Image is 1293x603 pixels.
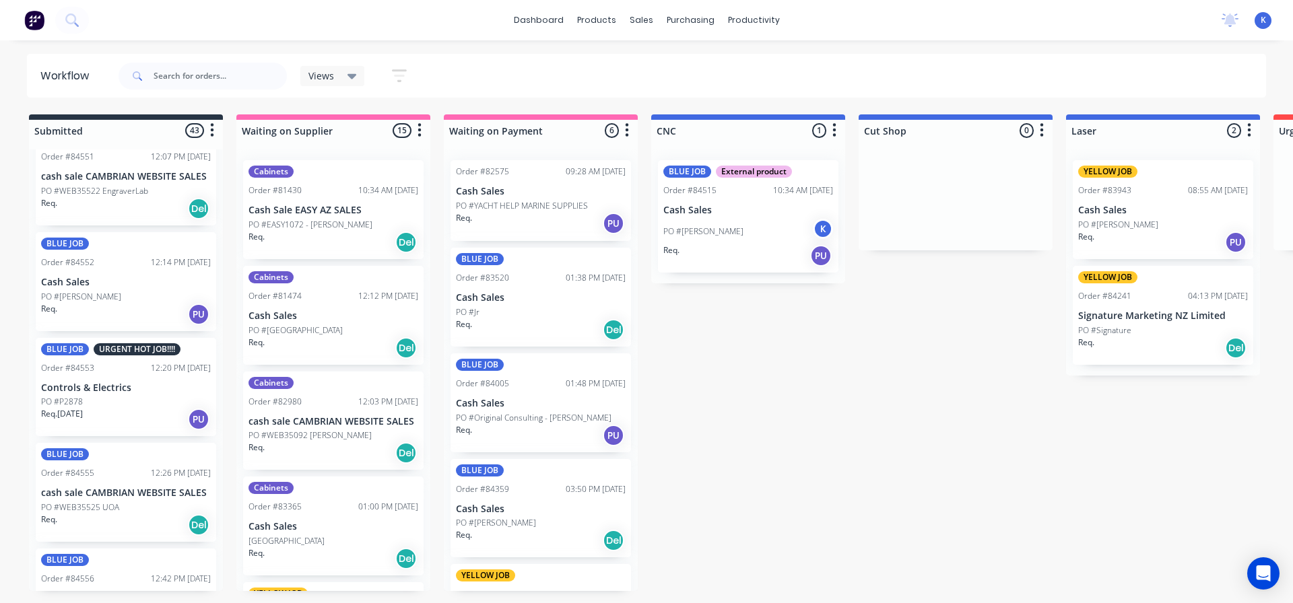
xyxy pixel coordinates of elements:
div: 01:48 PM [DATE] [566,378,626,390]
p: Cash Sale EASY AZ SALES [248,205,418,216]
p: PO #WEB35525 UOA [41,501,119,513]
div: 12:12 PM [DATE] [358,290,418,302]
div: Order #82980 [248,396,302,408]
div: Order #83365 [248,501,302,513]
div: productivity [721,10,787,30]
div: PU [188,409,209,430]
p: PO #EASY1072 - [PERSON_NAME] [248,219,372,231]
div: sales [623,10,660,30]
div: Workflow [40,68,96,84]
p: PO #WEB35522 EngraverLab [41,185,148,197]
div: Cabinets [248,271,294,283]
span: K [1261,14,1266,26]
div: Order #82575 [456,166,509,178]
div: 12:26 PM [DATE] [151,467,211,479]
div: 03:50 PM [DATE] [566,483,626,495]
div: 09:28 AM [DATE] [566,166,626,178]
p: Req. [DATE] [41,408,83,420]
div: 12:20 PM [DATE] [151,362,211,374]
div: CabinetsOrder #8298012:03 PM [DATE]cash sale CAMBRIAN WEBSITE SALESPO #WEB35092 [PERSON_NAME]Req.Del [243,371,424,470]
p: Req. [663,244,679,256]
p: Cash Sales [1078,205,1248,216]
p: Req. [248,441,265,454]
div: BLUE JOB [41,448,89,460]
p: Cash Sales [41,277,211,288]
div: Order #84005 [456,378,509,390]
div: K [813,219,833,239]
div: YELLOW JOBOrder #8424104:13 PM [DATE]Signature Marketing NZ LimitedPO #SignatureReq.Del [1073,266,1253,365]
div: products [570,10,623,30]
div: Del [1225,337,1247,359]
div: BLUE JOBOrder #8435903:50 PM [DATE]Cash SalesPO #[PERSON_NAME]Req.Del [451,459,631,558]
p: PO #Original Consulting - [PERSON_NAME] [456,412,611,424]
div: Order #83520 [456,272,509,284]
div: YELLOW JOB [1078,271,1137,283]
p: cash sale CAMBRIAN WEBSITE SALES [248,416,418,427]
div: 12:14 PM [DATE] [151,256,211,269]
div: Order #83943 [1078,184,1131,197]
p: Cash Sales [663,205,833,216]
div: BLUE JOB [456,359,504,371]
p: PO #Jr [456,306,479,318]
p: Cash Sales [456,503,626,515]
div: Del [188,514,209,536]
input: Search for orders... [154,63,287,90]
p: Req. [248,231,265,243]
div: Order #84241 [1078,290,1131,302]
div: Order #8455112:07 PM [DATE]cash sale CAMBRIAN WEBSITE SALESPO #WEB35522 EngraverLabReq.Del [36,127,216,225]
p: Cash Sales [456,186,626,197]
div: BLUE JOBOrder #8455212:14 PM [DATE]Cash SalesPO #[PERSON_NAME]Req.PU [36,232,216,331]
div: PU [810,245,832,267]
p: PO #[PERSON_NAME] [663,225,743,238]
p: Controls & Electrics [41,382,211,394]
div: CabinetsOrder #8336501:00 PM [DATE]Cash Sales[GEOGRAPHIC_DATA]Req.Del [243,476,424,575]
p: cash sale CAMBRIAN WEBSITE SALES [41,487,211,499]
div: 12:07 PM [DATE] [151,151,211,163]
p: [GEOGRAPHIC_DATA] [248,535,325,547]
div: Cabinets [248,377,294,389]
div: Order #84551 [41,151,94,163]
p: Req. [248,336,265,349]
div: 10:34 AM [DATE] [773,184,833,197]
div: Order #84491 [456,588,509,600]
div: Order #84359 [456,483,509,495]
div: 01:38 PM [DATE] [566,272,626,284]
div: Order #8257509:28 AM [DATE]Cash SalesPO #YACHT HELP MARINE SUPPLIESReq.PU [451,160,631,241]
div: PU [1225,232,1247,253]
div: Del [603,319,624,341]
p: Cash Sales [248,521,418,532]
a: dashboard [507,10,570,30]
div: CabinetsOrder #8143010:34 AM [DATE]Cash Sale EASY AZ SALESPO #EASY1072 - [PERSON_NAME]Req.Del [243,160,424,259]
div: 03:16 PM [DATE] [566,588,626,600]
div: Order #81430 [248,184,302,197]
div: Del [395,548,417,569]
img: Factory [24,10,44,30]
p: Req. [1078,336,1094,349]
div: YELLOW JOB [456,569,515,581]
div: BLUE JOB [456,253,504,265]
div: PU [603,425,624,446]
div: BLUE JOBExternal productOrder #8451510:34 AM [DATE]Cash SalesPO #[PERSON_NAME]KReq.PU [658,160,838,273]
p: PO #[PERSON_NAME] [1078,219,1158,231]
div: Del [188,198,209,219]
div: Del [395,232,417,253]
div: YELLOW JOBOrder #8394308:55 AM [DATE]Cash SalesPO #[PERSON_NAME]Req.PU [1073,160,1253,259]
p: Signature Marketing NZ Limited [1078,310,1248,322]
p: Req. [1078,231,1094,243]
div: YELLOW JOB [1078,166,1137,178]
div: BLUE JOBOrder #8455512:26 PM [DATE]cash sale CAMBRIAN WEBSITE SALESPO #WEB35525 UOAReq.Del [36,443,216,542]
div: BLUE JOB [41,343,89,355]
p: Req. [456,424,472,436]
p: Req. [456,318,472,330]
div: URGENT HOT JOB!!!! [94,343,180,355]
div: Del [395,337,417,359]
div: Open Intercom Messenger [1247,557,1280,590]
div: Order #84552 [41,256,94,269]
div: 01:00 PM [DATE] [358,501,418,513]
p: PO #WEB35092 [PERSON_NAME] [248,429,372,441]
p: PO #P2878 [41,396,83,408]
p: Req. [41,197,57,209]
div: purchasing [660,10,721,30]
p: Req. [456,212,472,224]
div: 12:42 PM [DATE] [151,573,211,585]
